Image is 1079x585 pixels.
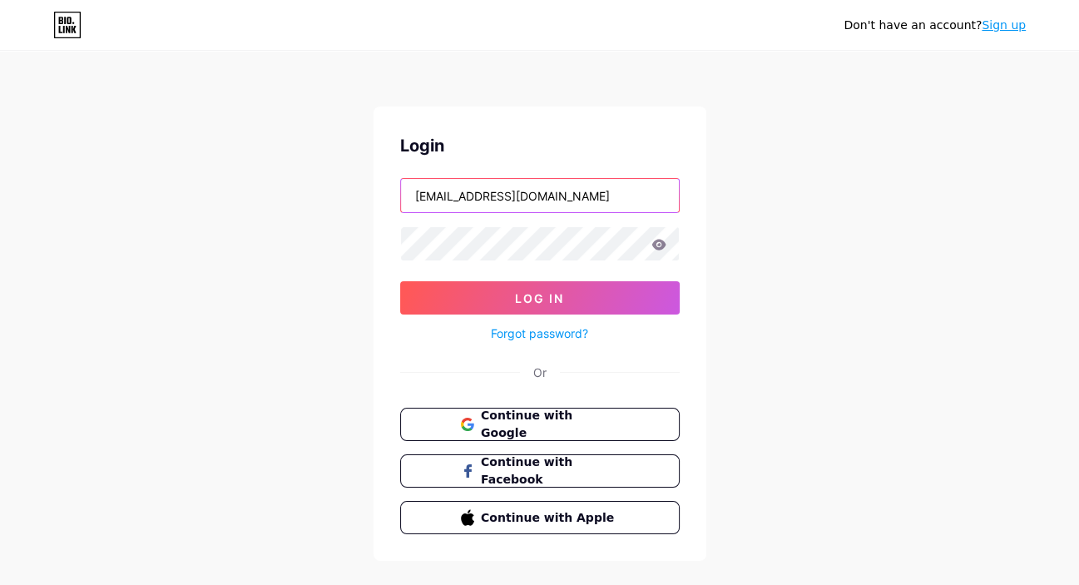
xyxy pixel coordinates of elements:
[533,364,547,381] div: Or
[481,509,618,527] span: Continue with Apple
[400,454,680,488] button: Continue with Facebook
[400,501,680,534] button: Continue with Apple
[400,133,680,158] div: Login
[515,291,564,305] span: Log In
[982,18,1026,32] a: Sign up
[481,407,618,442] span: Continue with Google
[491,325,588,342] a: Forgot password?
[844,17,1026,34] div: Don't have an account?
[401,179,679,212] input: Username
[400,281,680,315] button: Log In
[481,454,618,488] span: Continue with Facebook
[400,408,680,441] button: Continue with Google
